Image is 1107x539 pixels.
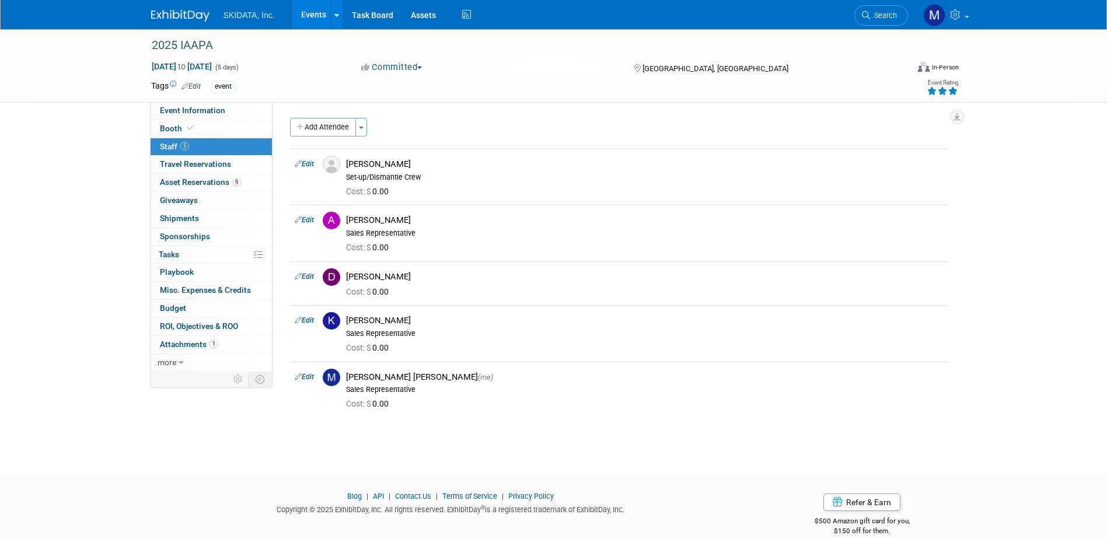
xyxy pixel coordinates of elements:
[373,492,384,501] a: API
[346,215,943,226] div: [PERSON_NAME]
[181,82,201,90] a: Edit
[346,159,943,170] div: [PERSON_NAME]
[151,318,272,335] a: ROI, Objectives & ROO
[151,192,272,209] a: Giveaways
[295,216,314,224] a: Edit
[918,62,930,72] img: Format-Inperson.png
[346,243,393,252] span: 0.00
[323,312,340,330] img: K.jpg
[232,178,241,187] span: 9
[211,80,235,93] div: event
[160,124,195,133] span: Booth
[508,492,554,501] a: Privacy Policy
[346,173,943,182] div: Set-up/Dismantle Crew
[346,399,372,408] span: Cost: $
[823,494,900,511] a: Refer & Earn
[151,210,272,228] a: Shipments
[346,399,393,408] span: 0.00
[499,492,507,501] span: |
[160,195,198,205] span: Giveaways
[346,315,943,326] div: [PERSON_NAME]
[228,372,249,387] td: Personalize Event Tab Strip
[224,10,275,20] span: SKIDATA, Inc.
[433,492,441,501] span: |
[159,250,179,259] span: Tasks
[923,4,945,26] img: Malloy Pohrer
[151,354,272,372] a: more
[209,339,218,348] span: 1
[187,125,193,131] i: Booth reservation complete
[346,343,393,352] span: 0.00
[346,187,372,196] span: Cost: $
[346,271,943,282] div: [PERSON_NAME]
[395,492,431,501] a: Contact Us
[158,358,176,367] span: more
[214,64,239,71] span: (5 days)
[295,160,314,168] a: Edit
[346,287,372,296] span: Cost: $
[160,285,251,295] span: Misc. Expenses & Credits
[295,272,314,281] a: Edit
[323,369,340,386] img: M.jpg
[346,385,943,394] div: Sales Representative
[151,138,272,156] a: Staff5
[927,80,958,86] div: Event Rating
[151,300,272,317] a: Budget
[323,268,340,286] img: D.jpg
[160,267,194,276] span: Playbook
[160,106,225,115] span: Event Information
[347,492,362,501] a: Blog
[839,61,959,78] div: Event Format
[160,339,218,349] span: Attachments
[323,212,340,229] img: A.jpg
[151,336,272,353] a: Attachments1
[346,372,943,383] div: [PERSON_NAME] [PERSON_NAME]
[160,177,241,187] span: Asset Reservations
[768,526,956,536] div: $150 off for them.
[931,63,959,72] div: In-Person
[151,502,751,515] div: Copyright © 2025 ExhibitDay, Inc. All rights reserved. ExhibitDay is a registered trademark of Ex...
[160,142,189,151] span: Staff
[854,5,908,26] a: Search
[248,372,272,387] td: Toggle Event Tabs
[442,492,497,501] a: Terms of Service
[478,373,493,381] span: (me)
[151,228,272,246] a: Sponsorships
[151,120,272,138] a: Booth
[386,492,393,501] span: |
[148,35,891,56] div: 2025 IAAPA
[364,492,371,501] span: |
[151,246,272,264] a: Tasks
[151,156,272,173] a: Travel Reservations
[295,316,314,324] a: Edit
[346,229,943,238] div: Sales Representative
[346,287,393,296] span: 0.00
[160,159,231,169] span: Travel Reservations
[176,62,187,71] span: to
[160,321,238,331] span: ROI, Objectives & ROO
[357,61,427,73] button: Committed
[160,303,186,313] span: Budget
[870,11,897,20] span: Search
[346,329,943,338] div: Sales Representative
[481,505,485,511] sup: ®
[346,343,372,352] span: Cost: $
[151,61,212,72] span: [DATE] [DATE]
[151,102,272,120] a: Event Information
[151,80,201,93] td: Tags
[151,282,272,299] a: Misc. Expenses & Credits
[160,232,210,241] span: Sponsorships
[151,174,272,191] a: Asset Reservations9
[290,118,356,136] button: Add Attendee
[160,213,199,223] span: Shipments
[768,509,956,535] div: $500 Amazon gift card for you,
[295,373,314,381] a: Edit
[346,187,393,196] span: 0.00
[642,64,788,73] span: [GEOGRAPHIC_DATA], [GEOGRAPHIC_DATA]
[151,10,209,22] img: ExhibitDay
[180,142,189,150] span: 5
[323,156,340,173] img: Associate-Profile-5.png
[151,264,272,281] a: Playbook
[346,243,372,252] span: Cost: $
